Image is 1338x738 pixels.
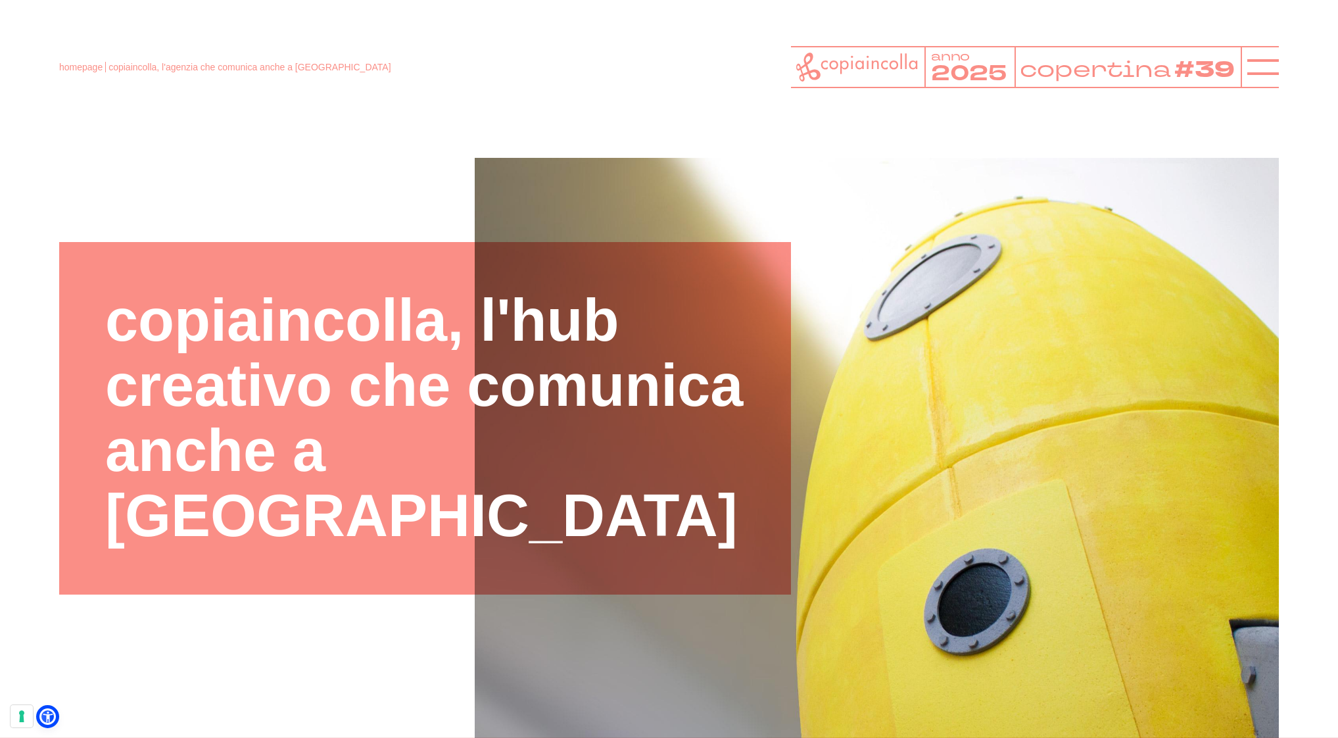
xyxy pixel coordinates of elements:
span: copiaincolla, l'agenzia che comunica anche a [GEOGRAPHIC_DATA] [108,62,391,72]
button: Le tue preferenze relative al consenso per le tecnologie di tracciamento [11,705,33,727]
tspan: anno [931,48,970,64]
tspan: 2025 [931,59,1007,88]
tspan: #39 [1174,54,1235,86]
h1: copiaincolla, l'hub creativo che comunica anche a [GEOGRAPHIC_DATA] [105,288,745,549]
a: homepage [59,62,103,72]
tspan: copertina [1020,54,1171,84]
a: Open Accessibility Menu [39,708,56,725]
